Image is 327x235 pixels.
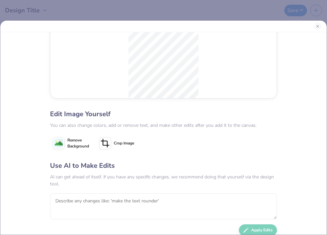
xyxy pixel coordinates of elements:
[50,173,277,187] div: AI can get ahead of itself. If you have any specific changes, we recommend doing that yourself vi...
[50,135,92,151] button: Remove Background
[114,140,134,146] span: Crop Image
[314,23,321,30] button: Close
[50,109,277,119] div: Edit Image Yourself
[50,122,277,129] div: You can also change colors, add or remove text, and make other edits after you add it to the canvas.
[67,137,89,149] span: Remove Background
[96,135,138,151] button: Crop Image
[50,161,277,171] div: Use AI to Make Edits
